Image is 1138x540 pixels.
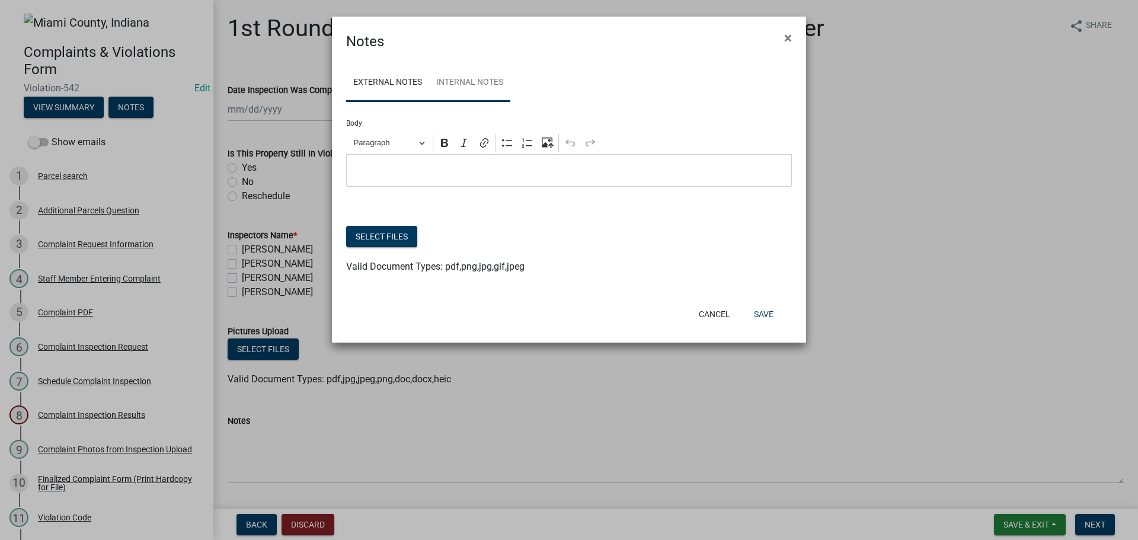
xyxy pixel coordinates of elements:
[346,154,792,187] div: Editor editing area: main. Press Alt+0 for help.
[349,134,430,152] button: Paragraph, Heading
[346,226,417,247] button: Select files
[346,120,362,127] label: Body
[775,21,801,55] button: Close
[346,64,429,102] a: External Notes
[784,30,792,46] span: ×
[689,303,740,325] button: Cancel
[429,64,510,102] a: Internal Notes
[346,132,792,154] div: Editor toolbar
[346,261,525,272] span: Valid Document Types: pdf,png,jpg,gif,jpeg
[346,31,384,52] h4: Notes
[354,136,415,150] span: Paragraph
[744,303,783,325] button: Save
